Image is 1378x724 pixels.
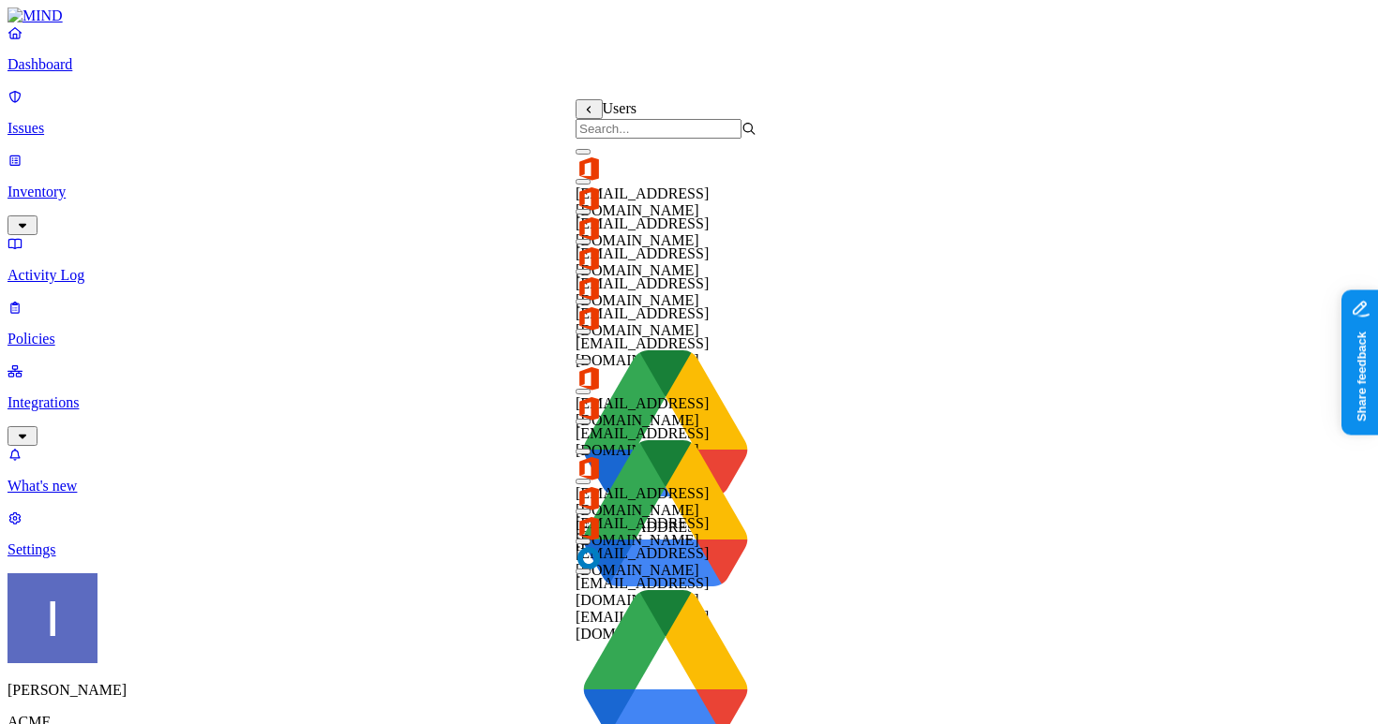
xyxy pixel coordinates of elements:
[7,573,97,663] img: Itai Schwartz
[576,365,602,392] img: office-365
[7,7,1371,24] a: MIND
[576,275,602,302] img: office-365
[576,455,602,481] img: office-365
[7,446,1371,495] a: What's new
[7,362,1371,443] a: Integrations
[7,120,1371,137] p: Issues
[576,335,756,515] img: google-drive
[576,215,602,242] img: office-365
[7,299,1371,347] a: Policies
[7,184,1371,200] p: Inventory
[7,331,1371,347] p: Policies
[576,545,602,571] img: okta2
[576,119,741,139] input: Search...
[7,478,1371,495] p: What's new
[576,515,602,541] img: office-365
[7,88,1371,137] a: Issues
[576,245,602,272] img: office-365
[7,510,1371,558] a: Settings
[7,24,1371,73] a: Dashboard
[576,485,602,511] img: office-365
[7,7,63,24] img: MIND
[576,305,602,332] img: office-365
[576,395,602,421] img: office-365
[576,155,602,182] img: office-365
[7,267,1371,284] p: Activity Log
[7,394,1371,411] p: Integrations
[603,100,637,116] span: Users
[576,185,602,212] img: office-365
[7,235,1371,284] a: Activity Log
[7,682,1371,699] p: [PERSON_NAME]
[576,425,756,605] img: google-drive
[7,541,1371,558] p: Settings
[7,152,1371,232] a: Inventory
[7,56,1371,73] p: Dashboard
